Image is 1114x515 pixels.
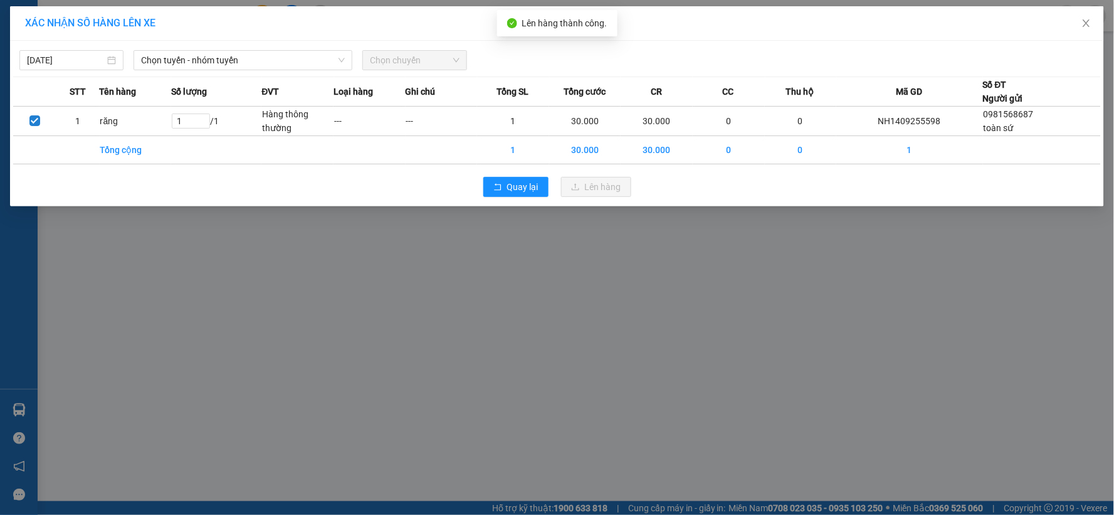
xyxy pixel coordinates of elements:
[338,56,345,64] span: down
[621,136,693,164] td: 30.000
[261,85,279,98] span: ĐVT
[100,107,172,136] td: răng
[549,136,621,164] td: 30.000
[984,123,1014,133] span: toàn sứ
[171,85,207,98] span: Số lượng
[483,177,549,197] button: rollbackQuay lại
[693,136,765,164] td: 0
[1069,6,1104,41] button: Close
[621,107,693,136] td: 30.000
[25,17,155,29] span: XÁC NHẬN SỐ HÀNG LÊN XE
[370,51,459,70] span: Chọn chuyến
[141,51,345,70] span: Chọn tuyến - nhóm tuyến
[100,85,137,98] span: Tên hàng
[765,107,837,136] td: 0
[334,85,373,98] span: Loại hàng
[651,85,662,98] span: CR
[261,107,334,136] td: Hàng thông thường
[406,85,436,98] span: Ghi chú
[836,107,983,136] td: NH1409255598
[6,68,23,130] img: logo
[896,85,923,98] span: Mã GD
[549,107,621,136] td: 30.000
[765,136,837,164] td: 0
[406,107,478,136] td: ---
[477,136,549,164] td: 1
[1081,18,1091,28] span: close
[522,18,607,28] span: Lên hàng thành công.
[983,78,1023,105] div: Số ĐT Người gửi
[564,85,606,98] span: Tổng cước
[28,10,118,51] strong: CHUYỂN PHÁT NHANH AN PHÚ QUÝ
[507,180,539,194] span: Quay lại
[171,107,261,136] td: / 1
[100,136,172,164] td: Tổng cộng
[561,177,631,197] button: uploadLên hàng
[477,107,549,136] td: 1
[493,183,502,193] span: rollback
[693,107,765,136] td: 0
[507,18,517,28] span: check-circle
[723,85,734,98] span: CC
[70,85,86,98] span: STT
[334,107,406,136] td: ---
[26,53,118,96] span: [GEOGRAPHIC_DATA], [GEOGRAPHIC_DATA] ↔ [GEOGRAPHIC_DATA]
[984,109,1034,119] span: 0981568687
[27,53,105,67] input: 14/09/2025
[56,107,100,136] td: 1
[497,85,529,98] span: Tổng SL
[836,136,983,164] td: 1
[786,85,814,98] span: Thu hộ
